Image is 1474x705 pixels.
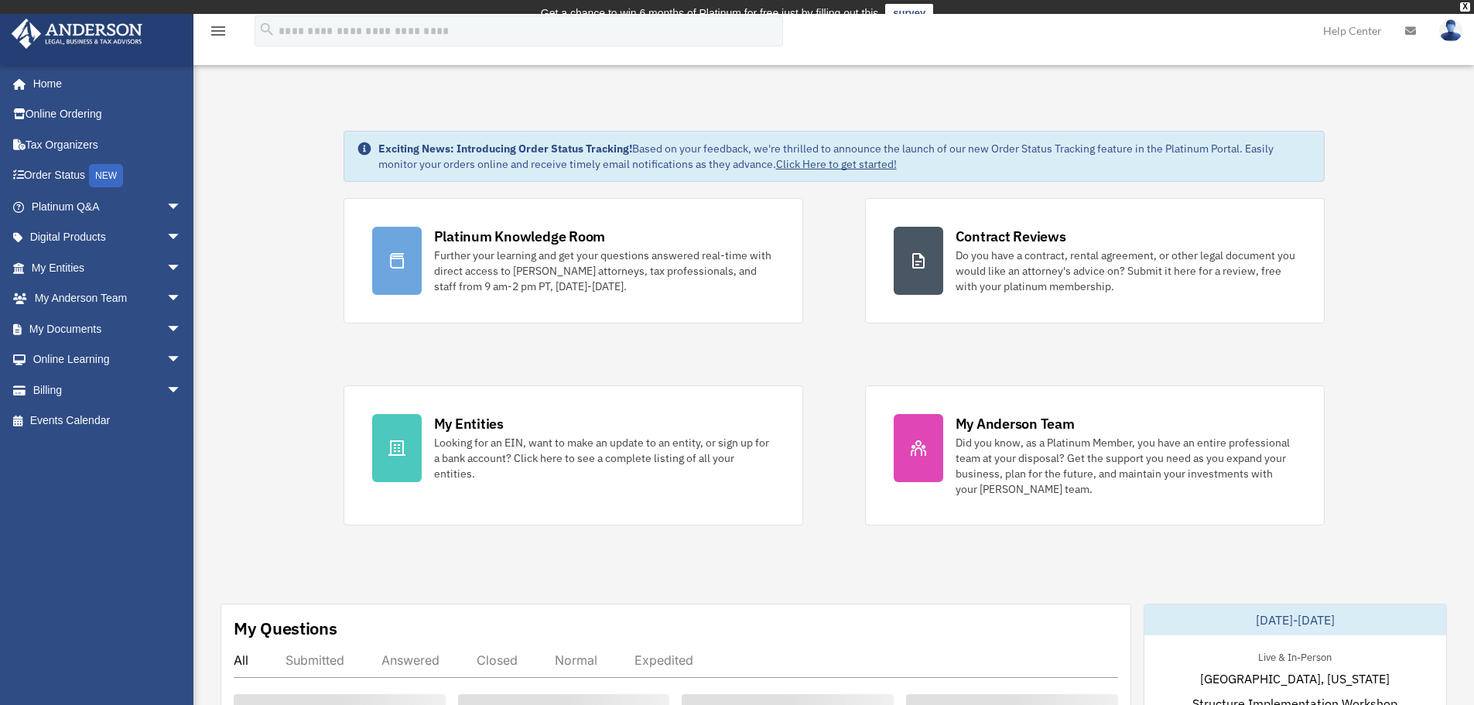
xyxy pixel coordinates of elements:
[555,652,597,668] div: Normal
[11,313,205,344] a: My Documentsarrow_drop_down
[166,222,197,254] span: arrow_drop_down
[234,617,337,640] div: My Questions
[865,385,1325,525] a: My Anderson Team Did you know, as a Platinum Member, you have an entire professional team at your...
[11,129,205,160] a: Tax Organizers
[11,406,205,436] a: Events Calendar
[166,283,197,315] span: arrow_drop_down
[11,191,205,222] a: Platinum Q&Aarrow_drop_down
[541,4,879,22] div: Get a chance to win 6 months of Platinum for free just by filling out this
[209,27,227,40] a: menu
[166,191,197,223] span: arrow_drop_down
[344,385,803,525] a: My Entities Looking for an EIN, want to make an update to an entity, or sign up for a bank accoun...
[885,4,933,22] a: survey
[1246,648,1344,664] div: Live & In-Person
[434,435,775,481] div: Looking for an EIN, want to make an update to an entity, or sign up for a bank account? Click her...
[11,283,205,314] a: My Anderson Teamarrow_drop_down
[166,252,197,284] span: arrow_drop_down
[956,435,1296,497] div: Did you know, as a Platinum Member, you have an entire professional team at your disposal? Get th...
[11,252,205,283] a: My Entitiesarrow_drop_down
[89,164,123,187] div: NEW
[11,68,197,99] a: Home
[286,652,344,668] div: Submitted
[234,652,248,668] div: All
[344,198,803,323] a: Platinum Knowledge Room Further your learning and get your questions answered real-time with dire...
[956,227,1066,246] div: Contract Reviews
[434,414,504,433] div: My Entities
[378,142,632,156] strong: Exciting News: Introducing Order Status Tracking!
[1460,2,1470,12] div: close
[258,21,275,38] i: search
[11,99,205,130] a: Online Ordering
[956,414,1075,433] div: My Anderson Team
[11,222,205,253] a: Digital Productsarrow_drop_down
[11,344,205,375] a: Online Learningarrow_drop_down
[166,375,197,406] span: arrow_drop_down
[11,160,205,192] a: Order StatusNEW
[1200,669,1390,688] span: [GEOGRAPHIC_DATA], [US_STATE]
[1144,604,1446,635] div: [DATE]-[DATE]
[378,141,1312,172] div: Based on your feedback, we're thrilled to announce the launch of our new Order Status Tracking fe...
[209,22,227,40] i: menu
[434,248,775,294] div: Further your learning and get your questions answered real-time with direct access to [PERSON_NAM...
[477,652,518,668] div: Closed
[7,19,147,49] img: Anderson Advisors Platinum Portal
[166,313,197,345] span: arrow_drop_down
[1439,19,1462,42] img: User Pic
[865,198,1325,323] a: Contract Reviews Do you have a contract, rental agreement, or other legal document you would like...
[634,652,693,668] div: Expedited
[381,652,439,668] div: Answered
[166,344,197,376] span: arrow_drop_down
[956,248,1296,294] div: Do you have a contract, rental agreement, or other legal document you would like an attorney's ad...
[776,157,897,171] a: Click Here to get started!
[11,375,205,406] a: Billingarrow_drop_down
[434,227,606,246] div: Platinum Knowledge Room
